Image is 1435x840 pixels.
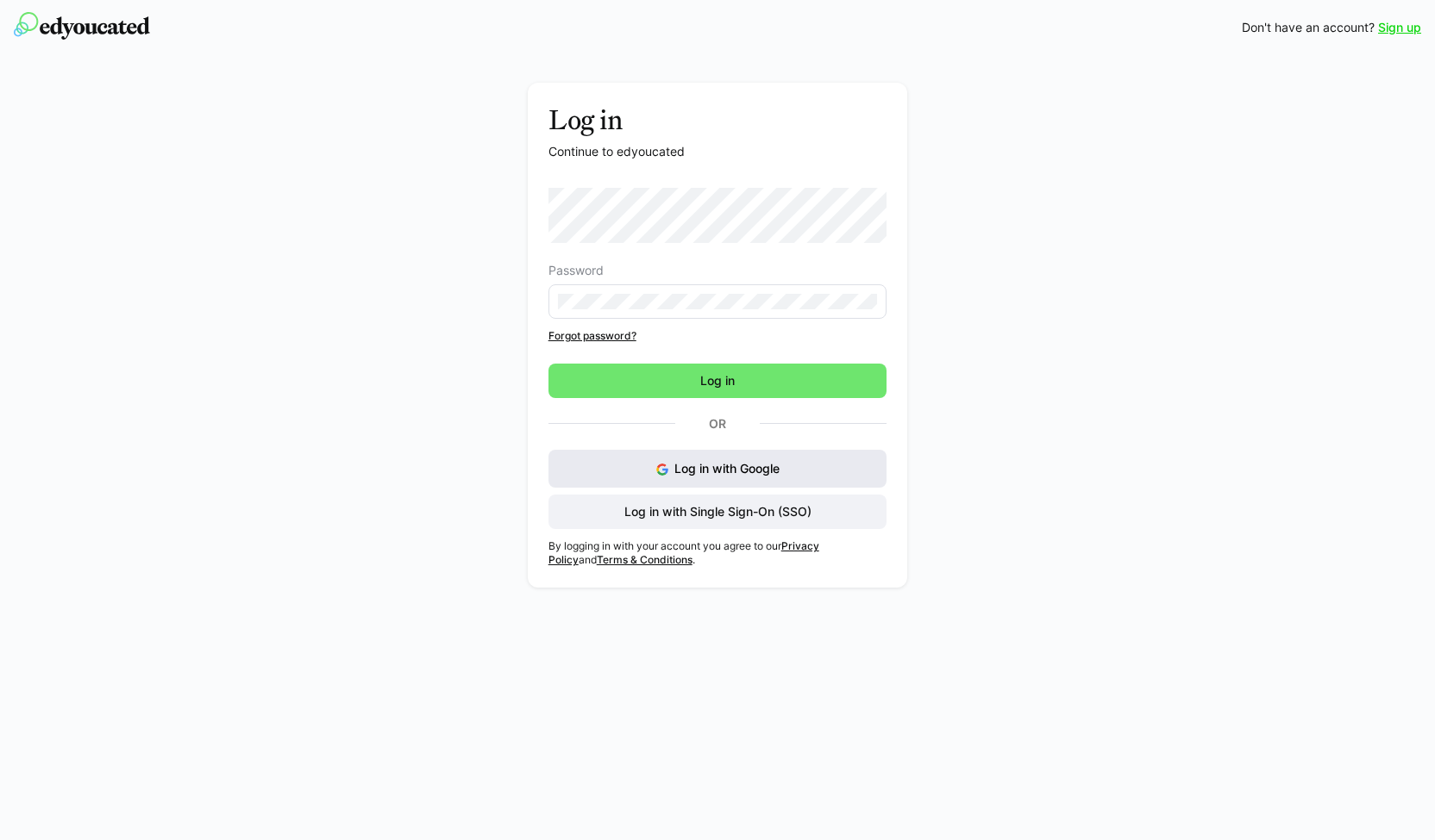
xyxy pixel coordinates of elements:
span: Password [548,264,604,277]
p: By logging in with your account you agree to our and . [548,539,887,567]
a: Terms & Conditions [597,553,692,566]
span: Log in with Single Sign-On (SSO) [622,503,814,520]
span: Log in with Google [674,461,780,476]
button: Log in [548,364,887,398]
p: Continue to edyoucated [548,143,887,160]
img: edyoucated [14,12,150,40]
a: Sign up [1378,19,1421,36]
h3: Log in [548,103,887,136]
a: Privacy Policy [548,539,819,566]
span: Don't have an account? [1242,19,1375,36]
a: Forgot password? [548,329,887,343]
button: Log in with Single Sign-On (SSO) [548,495,887,529]
button: Log in with Google [548,450,887,488]
p: Or [675,412,760,436]
span: Log in [698,372,737,389]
